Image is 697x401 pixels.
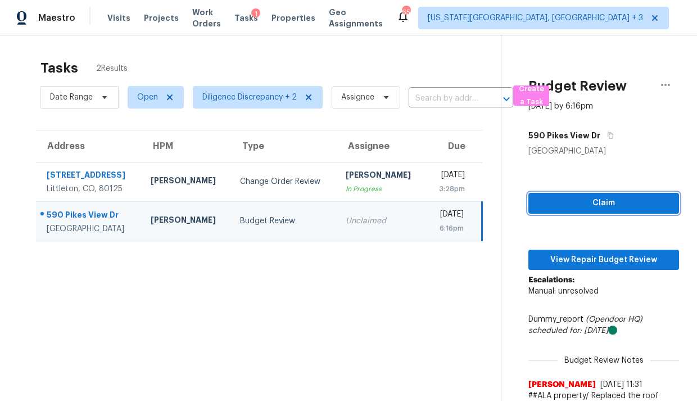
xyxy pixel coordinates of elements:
[537,196,670,210] span: Claim
[402,7,410,18] div: 65
[234,14,258,22] span: Tasks
[528,193,679,214] button: Claim
[151,214,222,228] div: [PERSON_NAME]
[346,215,417,227] div: Unclaimed
[240,215,328,227] div: Budget Review
[600,125,615,146] button: Copy Address
[40,62,78,74] h2: Tasks
[528,276,574,284] b: Escalations:
[38,12,75,24] span: Maestro
[519,83,544,109] span: Create a Task
[528,250,679,271] button: View Repair Budget Review
[435,223,464,234] div: 6:16pm
[231,130,337,162] th: Type
[271,12,315,24] span: Properties
[50,92,93,103] span: Date Range
[528,287,599,295] span: Manual: unresolved
[346,183,417,195] div: In Progress
[192,7,221,29] span: Work Orders
[499,91,514,107] button: Open
[47,223,133,235] div: [GEOGRAPHIC_DATA]
[426,130,482,162] th: Due
[428,12,643,24] span: [US_STATE][GEOGRAPHIC_DATA], [GEOGRAPHIC_DATA] + 3
[537,253,670,267] span: View Repair Budget Review
[435,183,465,195] div: 3:28pm
[528,130,600,141] h5: 590 Pikes View Dr
[137,92,158,103] span: Open
[528,327,608,335] i: scheduled for: [DATE]
[96,63,128,74] span: 2 Results
[558,355,650,366] span: Budget Review Notes
[251,8,260,20] div: 1
[47,183,133,195] div: Littleton, CO, 80125
[142,130,231,162] th: HPM
[47,169,133,183] div: [STREET_ADDRESS]
[528,101,593,112] div: [DATE] by 6:16pm
[435,169,465,183] div: [DATE]
[528,379,596,390] span: [PERSON_NAME]
[337,130,426,162] th: Assignee
[435,209,464,223] div: [DATE]
[144,12,179,24] span: Projects
[36,130,142,162] th: Address
[341,92,374,103] span: Assignee
[329,7,383,29] span: Geo Assignments
[528,146,679,157] div: [GEOGRAPHIC_DATA]
[151,175,222,189] div: [PERSON_NAME]
[409,90,482,107] input: Search by address
[107,12,130,24] span: Visits
[47,209,133,223] div: 590 Pikes View Dr
[346,169,417,183] div: [PERSON_NAME]
[513,85,549,106] button: Create a Task
[586,316,642,323] i: (Opendoor HQ)
[528,314,679,336] div: Dummy_report
[528,80,627,92] h2: Budget Review
[202,92,297,103] span: Diligence Discrepancy + 2
[600,381,642,389] span: [DATE] 11:31
[240,176,328,187] div: Change Order Review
